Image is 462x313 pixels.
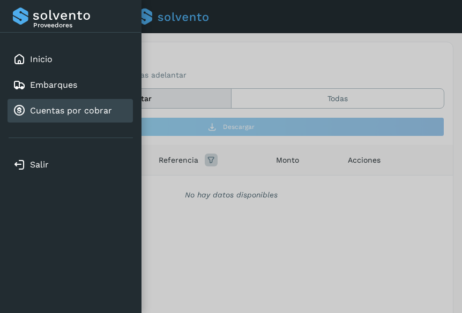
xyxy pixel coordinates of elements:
div: Cuentas por cobrar [8,99,133,123]
div: Inicio [8,48,133,71]
a: Embarques [30,80,77,90]
p: Proveedores [33,21,129,29]
a: Salir [30,159,49,170]
div: Embarques [8,73,133,97]
a: Cuentas por cobrar [30,105,112,116]
div: Salir [8,153,133,177]
a: Inicio [30,54,53,64]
